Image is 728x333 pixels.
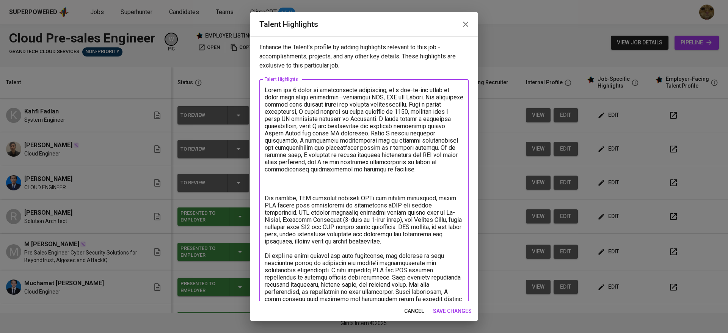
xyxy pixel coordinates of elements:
button: save changes [430,304,475,318]
button: cancel [401,304,427,318]
h2: Talent Highlights [259,18,469,30]
span: cancel [404,306,424,316]
span: save changes [433,306,472,316]
p: Enhance the Talent's profile by adding highlights relevant to this job - accomplishments, project... [259,43,469,70]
